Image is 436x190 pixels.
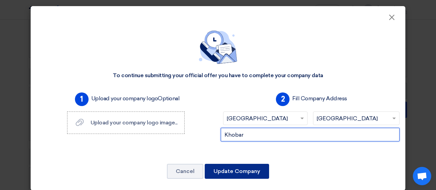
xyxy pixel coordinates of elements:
[221,128,400,141] input: Add company main address
[383,11,401,24] button: Close
[91,119,177,126] span: Upload your company logo image...
[91,94,180,103] label: Upload your company logo
[388,12,395,26] span: ×
[199,31,237,64] img: empty_state_contact.svg
[413,167,431,185] a: Open chat
[75,92,89,106] span: 1
[276,92,290,106] span: 2
[292,94,347,103] label: Fill Company Address
[158,95,180,102] span: Optional
[113,72,323,79] div: To continue submitting your official offer you have to complete your company data
[167,164,203,179] button: Cancel
[205,164,269,179] button: Update Company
